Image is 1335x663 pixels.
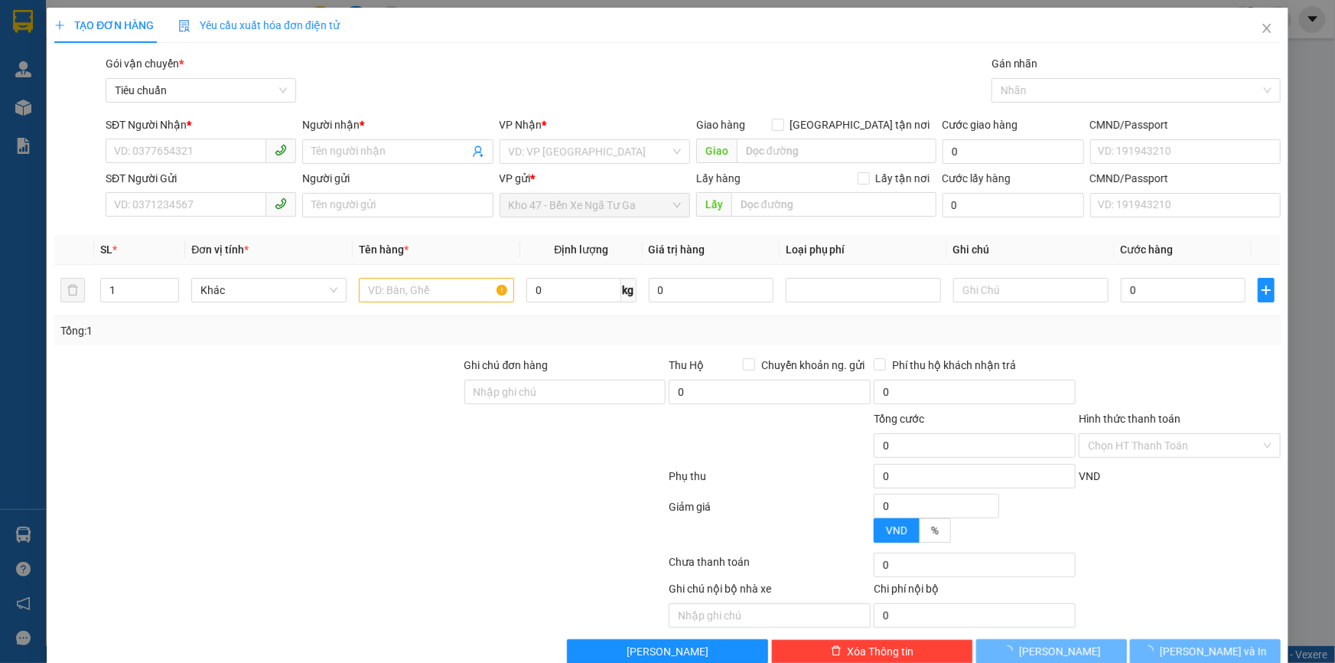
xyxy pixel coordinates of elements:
span: Thu Hộ [669,359,704,371]
input: Ghi Chú [953,278,1109,302]
div: CMND/Passport [1090,116,1281,133]
label: Cước lấy hàng [943,172,1011,185]
span: Đơn vị tính [191,243,249,256]
span: user-add [472,145,484,158]
span: Lấy tận nơi [870,170,936,187]
div: VP gửi [500,170,690,187]
span: delete [831,645,842,658]
span: Gói vận chuyển [106,57,184,70]
span: Định lượng [554,243,608,256]
span: Tổng cước [874,413,924,425]
label: Ghi chú đơn hàng [464,359,549,371]
span: Lấy [696,192,731,217]
span: SL [100,243,112,256]
span: Chuyển khoản ng. gửi [755,357,871,374]
span: VND [1079,470,1100,482]
span: loading [1144,645,1161,656]
input: Dọc đường [731,192,936,217]
span: Tiêu chuẩn [115,79,287,102]
span: phone [275,198,287,210]
span: Giao [696,139,737,163]
div: Chi phí nội bộ [874,580,1076,603]
span: VND [886,524,907,537]
span: plus [54,20,65,31]
div: Chưa thanh toán [668,554,873,580]
input: VD: Bàn, Ghế [359,278,514,302]
span: Cước hàng [1121,243,1174,256]
span: [PERSON_NAME] và In [1161,643,1268,660]
th: Ghi chú [947,235,1115,265]
div: CMND/Passport [1090,170,1281,187]
input: Cước lấy hàng [943,193,1084,217]
th: Loại phụ phí [780,235,947,265]
span: Phí thu hộ khách nhận trả [886,357,1022,374]
div: Ghi chú nội bộ nhà xe [669,580,871,603]
button: plus [1258,278,1275,302]
span: [GEOGRAPHIC_DATA] tận nơi [784,116,936,133]
span: [PERSON_NAME] [1019,643,1101,660]
div: Phụ thu [668,468,873,495]
input: Nhập ghi chú [669,603,871,628]
span: phone [275,144,287,156]
span: Xóa Thông tin [848,643,914,660]
button: delete [60,278,85,302]
input: Dọc đường [737,139,936,163]
div: SĐT Người Gửi [106,170,296,187]
span: Khác [200,279,337,302]
button: Close [1245,8,1288,51]
span: Kho 47 - Bến Xe Ngã Tư Ga [509,194,681,217]
span: [PERSON_NAME] [627,643,708,660]
span: Tên hàng [359,243,409,256]
label: Cước giao hàng [943,119,1018,131]
span: Giá trị hàng [649,243,705,256]
span: Giao hàng [696,119,745,131]
span: Lấy hàng [696,172,741,185]
span: kg [621,278,637,302]
span: Yêu cầu xuất hóa đơn điện tử [178,19,340,31]
label: Hình thức thanh toán [1079,413,1180,425]
input: Ghi chú đơn hàng [464,380,666,404]
span: % [931,524,939,537]
label: Gán nhãn [991,57,1038,70]
div: Tổng: 1 [60,322,516,339]
span: VP Nhận [500,119,542,131]
span: TẠO ĐƠN HÀNG [54,19,154,31]
input: Cước giao hàng [943,139,1084,164]
span: loading [1002,645,1019,656]
div: Giảm giá [668,498,873,550]
img: icon [178,20,190,32]
input: 0 [649,278,773,302]
div: Người nhận [302,116,493,133]
span: plus [1258,284,1274,296]
div: SĐT Người Nhận [106,116,296,133]
div: Người gửi [302,170,493,187]
span: close [1261,22,1273,34]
